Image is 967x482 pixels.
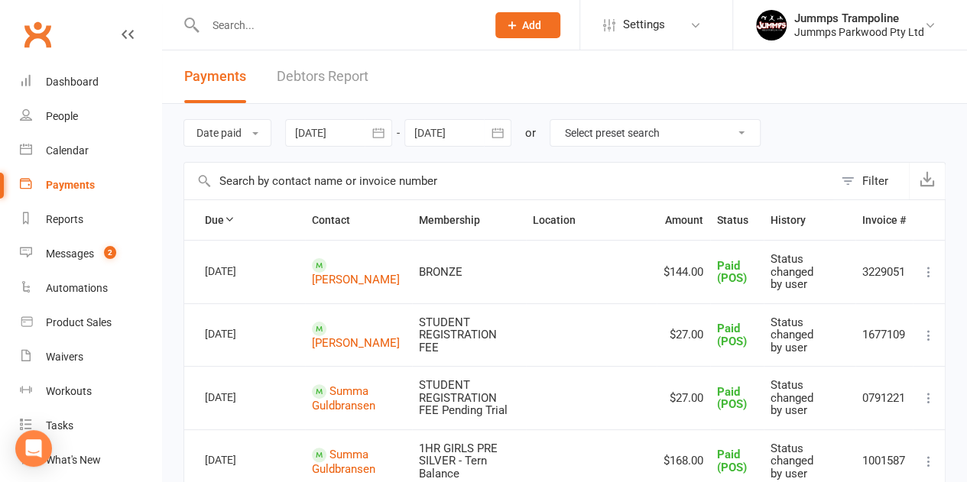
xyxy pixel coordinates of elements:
div: Dashboard [46,76,99,88]
td: 0791221 [855,366,913,429]
div: Jummps Parkwood Pty Ltd [794,25,924,39]
a: Summa Guldbransen [312,448,375,476]
a: Automations [20,271,161,306]
span: Add [522,19,541,31]
img: thumb_image1698795904.png [756,10,787,40]
div: Workouts [46,385,92,397]
td: $27.00 [657,303,710,367]
div: Filter [862,172,888,190]
a: Product Sales [20,306,161,340]
div: Calendar [46,144,89,157]
span: Settings [623,8,665,42]
span: Paid (POS) [717,448,747,474]
span: Status changed by user [771,378,813,417]
a: [PERSON_NAME] [312,273,400,286]
a: Reports [20,202,161,237]
span: STUDENT REGISTRATION FEE Pending Trial [419,378,508,417]
div: [DATE] [205,259,275,283]
span: 2 [104,246,116,259]
span: Payments [184,68,246,84]
span: Status changed by user [771,315,813,354]
a: [PERSON_NAME] [312,335,400,349]
input: Search by contact name or invoice number [184,163,833,199]
th: Status [710,200,764,240]
div: What's New [46,454,101,466]
th: History [764,200,855,240]
span: Paid (POS) [717,385,747,412]
td: 3229051 [855,240,913,303]
span: Paid (POS) [717,322,747,348]
span: Paid (POS) [717,259,747,286]
span: Status changed by user [771,252,813,291]
th: Contact [305,200,412,240]
input: Search... [200,15,475,36]
a: Messages 2 [20,237,161,271]
div: Reports [46,213,83,225]
td: $27.00 [657,366,710,429]
span: STUDENT REGISTRATION FEE [419,315,497,354]
div: [DATE] [205,448,275,471]
th: Location [526,200,657,240]
a: Summa Guldbransen [312,384,375,412]
span: 1HR GIRLS PRE SILVER - Tern Balance [419,442,498,480]
button: Add [495,12,560,38]
span: Status changed by user [771,442,813,480]
a: Payments [20,168,161,202]
td: 1677109 [855,303,913,367]
button: Filter [833,163,909,199]
button: Payments [184,50,246,103]
span: BRONZE [419,265,462,279]
a: Workouts [20,374,161,409]
td: $144.00 [657,240,710,303]
th: Due [198,200,305,240]
div: People [46,110,78,122]
div: Waivers [46,351,83,363]
a: Debtors Report [277,50,368,103]
th: Amount [657,200,710,240]
div: or [525,124,536,142]
div: Payments [46,179,95,191]
div: Automations [46,282,108,294]
button: Date paid [183,119,271,147]
div: Jummps Trampoline [794,11,924,25]
div: Messages [46,247,94,260]
div: Tasks [46,419,73,432]
a: Waivers [20,340,161,374]
div: [DATE] [205,385,275,409]
div: [DATE] [205,322,275,345]
th: Membership [412,200,526,240]
a: Dashboard [20,65,161,99]
div: Open Intercom Messenger [15,430,52,467]
a: Tasks [20,409,161,443]
a: People [20,99,161,134]
a: Calendar [20,134,161,168]
th: Invoice # [855,200,913,240]
a: Clubworx [18,15,57,53]
a: What's New [20,443,161,477]
div: Product Sales [46,316,112,328]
